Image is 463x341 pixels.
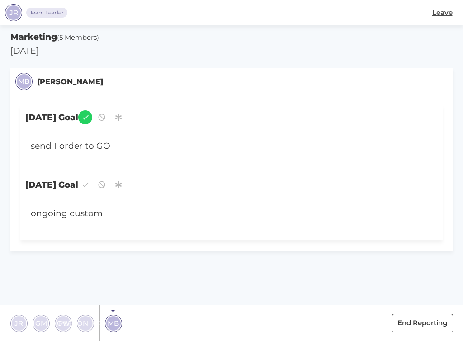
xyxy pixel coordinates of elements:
div: send 1 order to GO [25,135,403,158]
span: JR [9,8,18,18]
button: End Reporting [392,314,453,332]
button: Leave [426,4,458,22]
span: MB [18,76,29,87]
div: ongoing custom [25,202,403,225]
span: MB [108,318,119,328]
span: Leave [432,8,453,18]
span: [DATE] Goal [20,173,443,197]
span: (5 Members) [57,33,99,42]
small: [PERSON_NAME] [37,76,103,87]
span: [PERSON_NAME] [56,318,115,328]
span: Team Leader [30,9,64,17]
span: JR [14,318,23,328]
span: GM [35,318,47,328]
h5: Marketing [10,31,453,43]
span: End Reporting [397,318,447,328]
p: [DATE] [10,45,453,57]
span: [DATE] Goal [20,105,443,129]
